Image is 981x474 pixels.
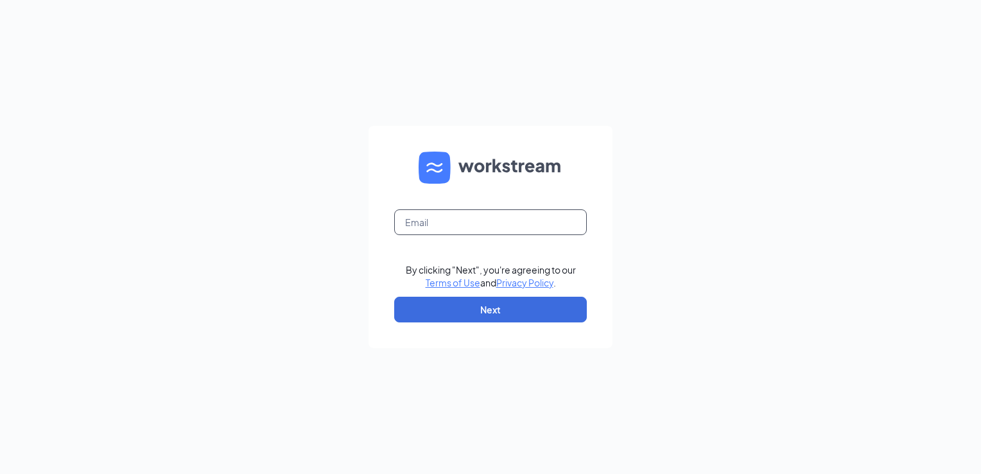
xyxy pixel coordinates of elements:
a: Privacy Policy [496,277,553,288]
img: WS logo and Workstream text [419,152,562,184]
input: Email [394,209,587,235]
a: Terms of Use [426,277,480,288]
div: By clicking "Next", you're agreeing to our and . [406,263,576,289]
button: Next [394,297,587,322]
